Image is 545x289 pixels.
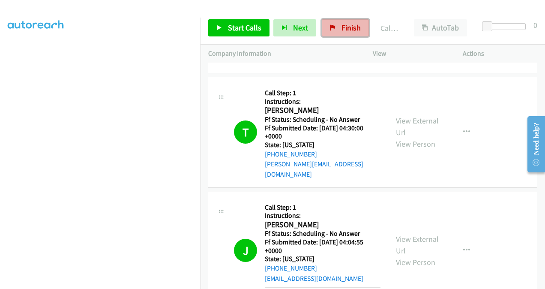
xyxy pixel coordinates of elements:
[265,124,380,141] h5: Ff Submitted Date: [DATE] 04:30:00 +0000
[396,234,439,256] a: View External Url
[265,220,377,230] h2: [PERSON_NAME]
[341,23,361,33] span: Finish
[265,150,317,158] a: [PHONE_NUMBER]
[293,23,308,33] span: Next
[265,229,380,238] h5: Ff Status: Scheduling - No Answer
[265,264,317,272] a: [PHONE_NUMBER]
[396,116,439,137] a: View External Url
[234,120,257,144] h1: T
[265,211,380,220] h5: Instructions:
[396,257,435,267] a: View Person
[273,19,316,36] button: Next
[322,19,369,36] a: Finish
[396,139,435,149] a: View Person
[380,22,398,34] p: Call Completed
[265,89,380,97] h5: Call Step: 1
[414,19,467,36] button: AutoTab
[265,97,380,106] h5: Instructions:
[265,105,377,115] h2: [PERSON_NAME]
[521,110,545,178] iframe: Resource Center
[265,141,380,149] h5: State: [US_STATE]
[463,48,537,59] p: Actions
[228,23,261,33] span: Start Calls
[265,160,363,178] a: [PERSON_NAME][EMAIL_ADDRESS][DOMAIN_NAME]
[208,19,270,36] a: Start Calls
[265,255,380,263] h5: State: [US_STATE]
[265,274,363,283] a: [EMAIL_ADDRESS][DOMAIN_NAME]
[265,238,380,255] h5: Ff Submitted Date: [DATE] 04:04:55 +0000
[208,48,357,59] p: Company Information
[373,48,447,59] p: View
[265,203,380,212] h5: Call Step: 1
[234,239,257,262] h1: J
[533,19,537,31] div: 0
[265,115,380,124] h5: Ff Status: Scheduling - No Answer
